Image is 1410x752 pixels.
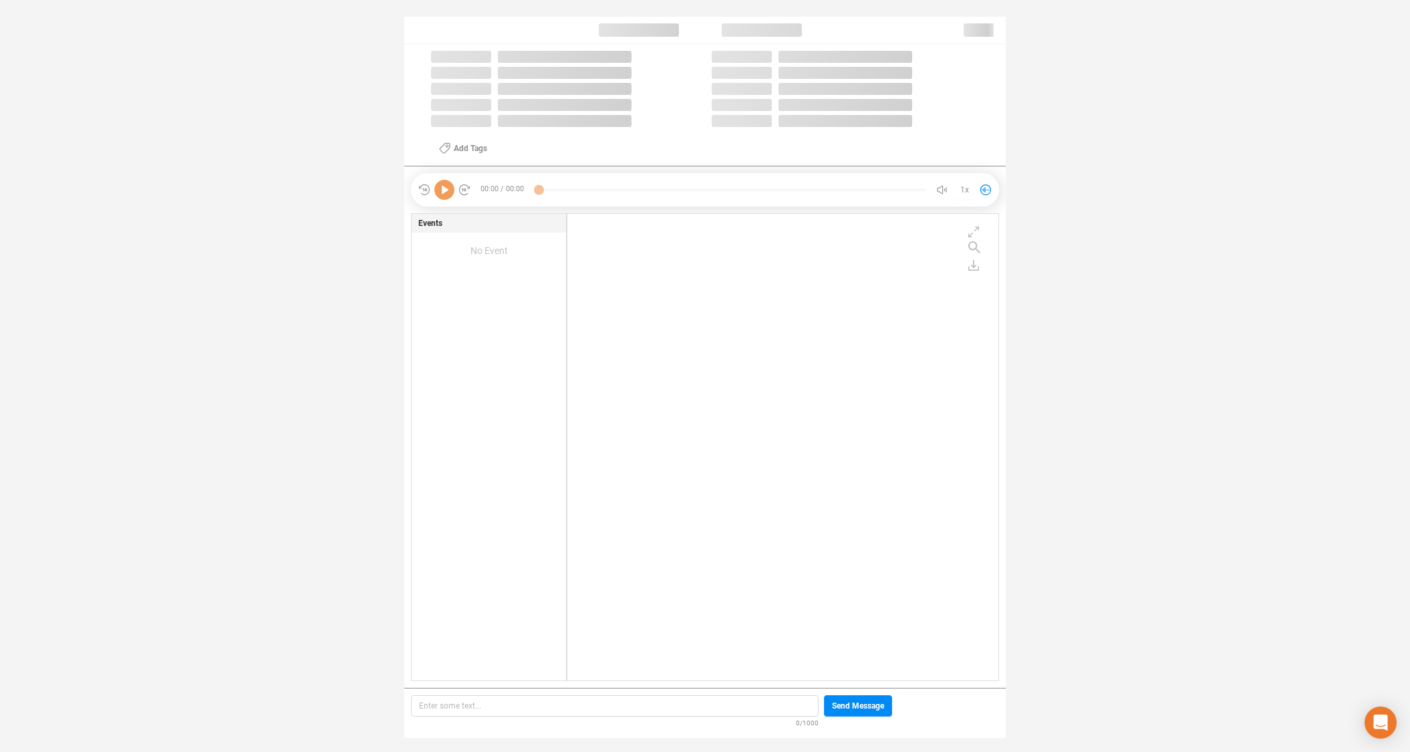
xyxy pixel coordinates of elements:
[454,138,487,159] span: Add Tags
[574,217,998,679] div: grid
[1365,707,1397,739] div: Open Intercom Messenger
[796,717,819,728] span: 0/1000
[412,233,566,269] div: No Event
[471,180,539,200] span: 00:00 / 00:00
[960,179,969,201] span: 1x
[418,217,442,229] span: Events
[824,695,892,717] button: Send Message
[955,180,974,199] button: 1x
[431,138,495,159] button: Add Tags
[832,695,884,717] span: Send Message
